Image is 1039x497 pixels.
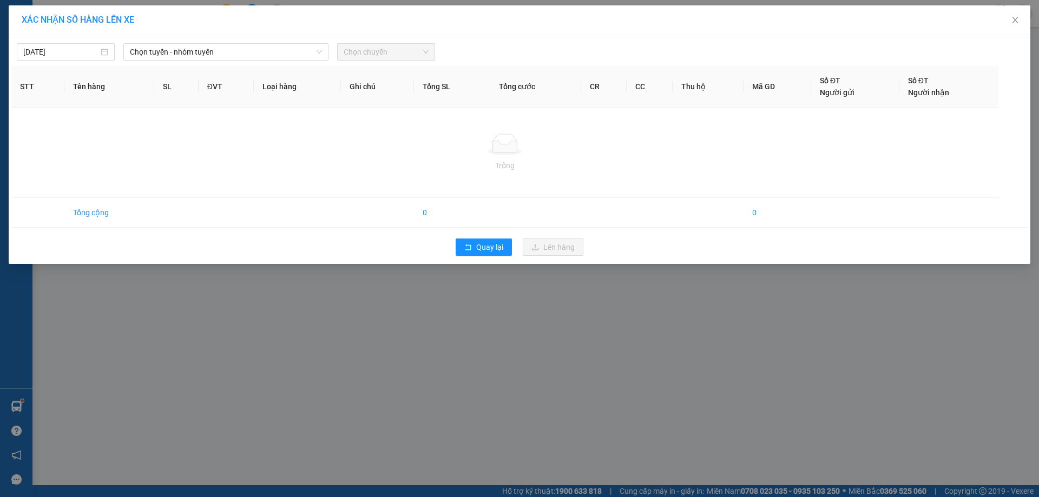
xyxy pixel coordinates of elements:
th: Tên hàng [64,66,154,108]
span: ↔ [GEOGRAPHIC_DATA] [52,55,137,80]
th: Mã GD [744,66,811,108]
input: 13/09/2025 [23,46,98,58]
span: Số ĐT [908,76,929,85]
th: ĐVT [199,66,254,108]
th: Loại hàng [254,66,341,108]
span: Chọn chuyến [344,44,429,60]
button: uploadLên hàng [523,238,583,256]
span: Chọn tuyến - nhóm tuyến [130,44,322,60]
th: SL [154,66,198,108]
td: 0 [414,198,490,228]
span: rollback [464,243,472,252]
span: ↔ [GEOGRAPHIC_DATA] [56,63,137,80]
th: Tổng cước [490,66,581,108]
th: CC [627,66,673,108]
td: Tổng cộng [64,198,154,228]
button: rollbackQuay lại [456,238,512,256]
th: STT [11,66,64,108]
th: Thu hộ [673,66,743,108]
span: Người nhận [908,88,949,97]
img: logo [6,31,40,84]
span: Người gửi [820,88,854,97]
th: Tổng SL [414,66,490,108]
span: SAPA, LÀO CAI ↔ [GEOGRAPHIC_DATA] [52,46,137,80]
span: XÁC NHẬN SỐ HÀNG LÊN XE [22,15,134,25]
strong: CHUYỂN PHÁT NHANH HK BUSLINES [58,9,132,44]
span: Số ĐT [820,76,840,85]
div: Trống [20,160,990,171]
span: close [1011,16,1020,24]
th: CR [581,66,627,108]
span: Quay lại [476,241,503,253]
span: down [316,49,323,55]
td: 0 [744,198,811,228]
span: VPDN1309250129 [150,56,228,67]
button: Close [1000,5,1030,36]
th: Ghi chú [341,66,415,108]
